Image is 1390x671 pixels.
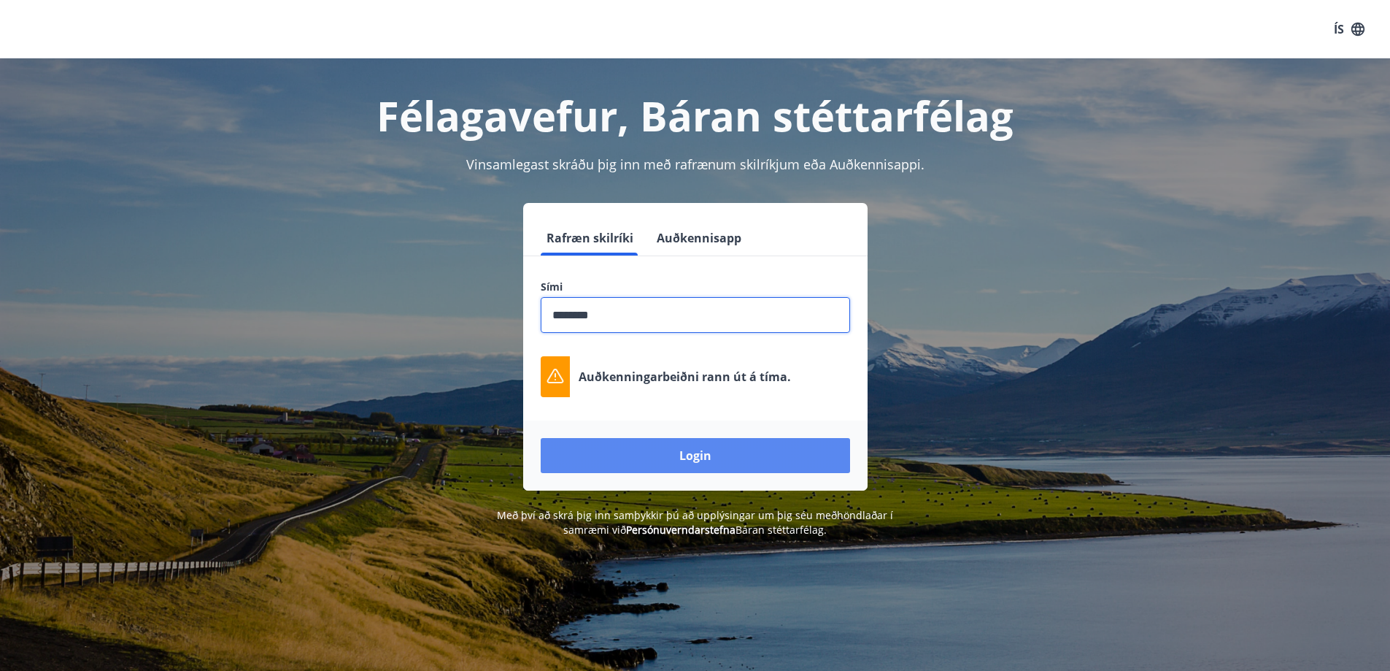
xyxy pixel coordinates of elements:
[651,221,747,256] button: Auðkennisapp
[626,523,735,537] a: Persónuverndarstefna
[579,369,791,385] p: Auðkenningarbeiðni rann út á tíma.
[188,88,1203,143] h1: Félagavefur, Báran stéttarfélag
[466,156,924,173] span: Vinsamlegast skráðu þig inn með rafrænum skilríkjum eða Auðkennisappi.
[497,508,893,537] span: Með því að skrá þig inn samþykkir þú að upplýsingar um þig séu meðhöndlaðar í samræmi við Báran s...
[541,438,850,473] button: Login
[541,280,850,294] label: Sími
[1326,16,1372,42] button: ÍS
[541,221,639,256] button: Rafræn skilríki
